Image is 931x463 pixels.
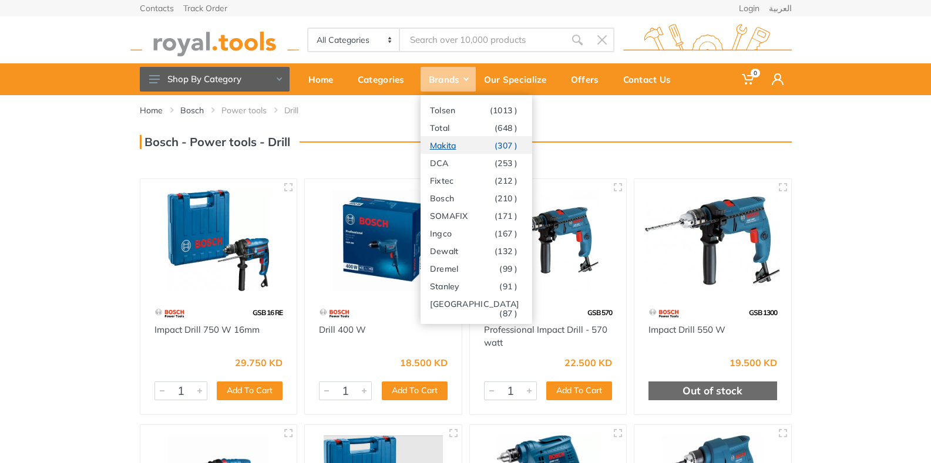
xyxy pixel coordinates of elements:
[421,67,476,92] div: Brands
[315,190,451,291] img: Royal Tools - Drill 400 W
[499,264,517,273] span: (99 )
[495,229,518,238] span: (167 )
[421,259,532,277] a: Dremel(99 )
[769,4,792,12] a: العربية
[648,324,725,335] a: Impact Drill 550 W
[319,324,366,335] a: Drill 400 W
[645,190,781,291] img: Royal Tools - Impact Drill 550 W
[253,308,283,317] span: GSB 16 RE
[495,194,518,203] span: (210 )
[495,158,518,168] span: (253 )
[400,28,564,52] input: Site search
[648,381,777,400] div: Out of stock
[490,106,518,115] span: (1013 )
[421,154,532,171] a: DCA(253 )
[751,69,760,77] span: 0
[221,104,267,116] a: Power tools
[151,190,287,291] img: Royal Tools - Impact Drill 750 W 16mm
[154,303,186,323] img: 55.webp
[140,4,174,12] a: Contacts
[563,63,615,95] a: Offers
[476,63,563,95] a: Our Specialize
[183,4,227,12] a: Track Order
[284,104,316,116] li: Drill
[563,67,615,92] div: Offers
[480,190,616,291] img: Royal Tools - Professional Impact Drill - 570 watt
[648,303,680,323] img: 55.webp
[140,104,163,116] a: Home
[421,189,532,207] a: Bosch(210 )
[421,277,532,295] a: Stanley(91 )
[421,295,532,312] a: [GEOGRAPHIC_DATA](87 )
[308,29,401,51] select: Category
[495,123,518,133] span: (648 )
[564,358,612,367] div: 22.500 KD
[615,67,687,92] div: Contact Us
[421,207,532,224] a: SOMAFIX(171 )
[130,24,299,56] img: royal.tools Logo
[495,176,518,185] span: (212 )
[319,303,350,323] img: 55.webp
[400,358,448,367] div: 18.500 KD
[587,308,612,317] span: GSB 570
[484,324,607,349] a: Professional Impact Drill - 570 watt
[421,101,532,119] a: Tolsen(1013 )
[495,211,518,221] span: (171 )
[495,141,518,150] span: (307 )
[499,282,517,291] span: (91 )
[421,242,532,259] a: Dewalt(132 )
[300,67,349,92] div: Home
[749,308,777,317] span: GSB 1300
[140,67,290,92] button: Shop By Category
[495,246,518,256] span: (132 )
[623,24,792,56] img: royal.tools Logo
[730,358,777,367] div: 19.500 KD
[235,358,283,367] div: 29.750 KD
[421,171,532,189] a: Fixtec(212 )
[382,381,448,400] button: Add To Cart
[421,136,532,154] a: Makita(307 )
[421,119,532,136] a: Total(648 )
[499,309,517,318] span: (87 )
[349,63,421,95] a: Categories
[140,135,290,149] h3: Bosch - Power tools - Drill
[154,324,260,335] a: Impact Drill 750 W 16mm
[476,67,563,92] div: Our Specialize
[546,381,612,400] button: Add To Cart
[217,381,283,400] button: Add To Cart
[140,104,792,116] nav: breadcrumb
[421,224,532,242] a: Ingco(167 )
[349,67,421,92] div: Categories
[615,63,687,95] a: Contact Us
[739,4,759,12] a: Login
[180,104,204,116] a: Bosch
[300,63,349,95] a: Home
[734,63,764,95] a: 0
